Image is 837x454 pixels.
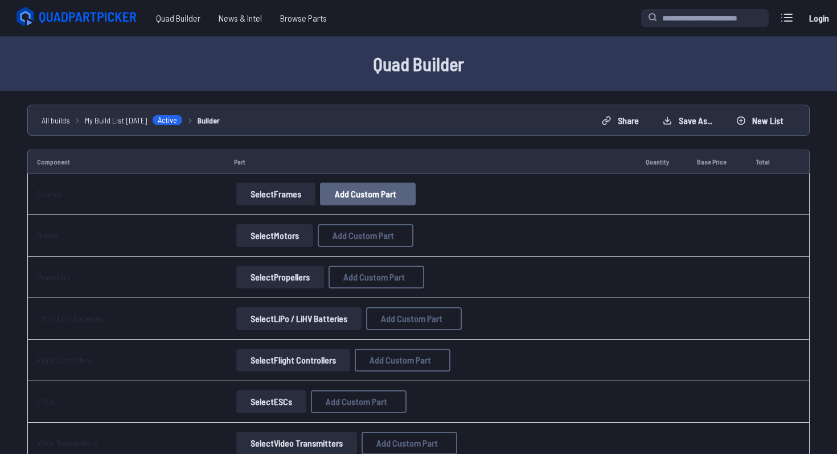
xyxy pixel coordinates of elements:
td: Quantity [637,150,688,174]
a: Video Transmitters [37,438,98,448]
span: Add Custom Part [333,231,394,240]
a: Browse Parts [271,7,336,30]
a: ESCs [37,397,54,406]
button: SelectMotors [236,224,313,247]
span: Add Custom Part [381,314,442,323]
button: SelectFrames [236,183,315,205]
button: Add Custom Part [318,224,413,247]
span: My Build List [DATE] [85,114,147,126]
td: Component [27,150,225,174]
a: SelectPropellers [234,266,326,288]
button: SelectPropellers [236,266,324,288]
button: Share [592,112,649,130]
span: Add Custom Part [335,189,396,199]
button: Save as... [653,112,722,130]
a: SelectMotors [234,224,315,247]
span: Add Custom Part [370,356,431,365]
a: My Build List [DATE]Active [85,114,183,126]
td: Base Price [688,150,746,174]
a: Motors [37,230,59,240]
a: SelectFrames [234,183,318,205]
button: New List [727,112,793,130]
a: SelectFlight Controllers [234,349,352,372]
span: Add Custom Part [326,397,387,406]
h1: Quad Builder [54,50,783,77]
button: SelectFlight Controllers [236,349,350,372]
a: Quad Builder [147,7,210,30]
span: Add Custom Part [343,273,405,282]
a: Flight Controllers [37,355,92,365]
button: SelectESCs [236,390,306,413]
button: Add Custom Part [329,266,424,288]
a: LiPo / LiHV Batteries [37,313,103,323]
span: Active [152,114,183,126]
button: Add Custom Part [366,307,462,330]
a: News & Intel [210,7,271,30]
span: Add Custom Part [376,439,438,448]
button: Add Custom Part [311,390,407,413]
a: Frames [37,189,62,199]
a: Login [805,7,832,30]
td: Part [225,150,637,174]
td: Total [746,150,786,174]
button: Add Custom Part [320,183,416,205]
a: All builds [42,114,70,126]
a: SelectLiPo / LiHV Batteries [234,307,364,330]
a: Builder [198,114,220,126]
button: Add Custom Part [355,349,450,372]
button: SelectLiPo / LiHV Batteries [236,307,362,330]
a: Propellers [37,272,71,282]
a: SelectESCs [234,390,309,413]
